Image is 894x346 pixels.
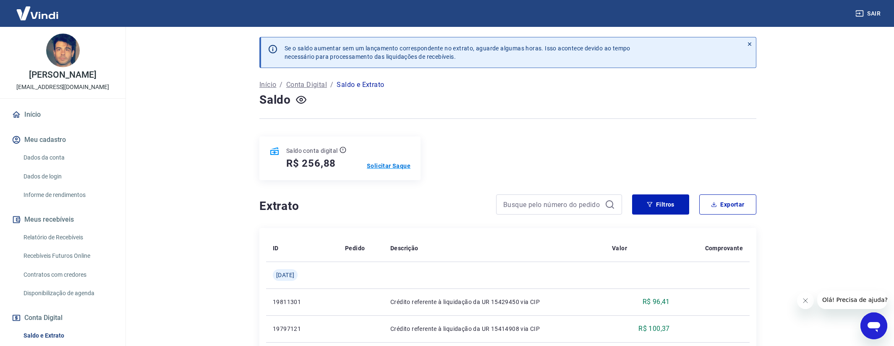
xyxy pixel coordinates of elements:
[699,194,756,215] button: Exportar
[817,291,887,309] iframe: Mensagem da empresa
[259,198,486,215] h4: Extrato
[345,244,365,252] p: Pedido
[503,198,601,211] input: Busque pelo número do pedido
[337,80,384,90] p: Saldo e Extrato
[20,327,115,344] a: Saldo e Extrato
[273,298,332,306] p: 19811301
[390,325,599,333] p: Crédito referente à liquidação da UR 15414908 via CIP
[286,80,327,90] a: Conta Digital
[797,292,814,309] iframe: Fechar mensagem
[46,34,80,67] img: 70316d4c-2c24-4ad1-9417-e2d7dd2ffd51.jpeg
[29,71,96,79] p: [PERSON_NAME]
[259,92,291,108] h4: Saldo
[638,324,670,334] p: R$ 100,37
[10,210,115,229] button: Meus recebíveis
[367,162,410,170] a: Solicitar Saque
[5,6,71,13] span: Olá! Precisa de ajuda?
[20,247,115,265] a: Recebíveis Futuros Online
[860,312,887,339] iframe: Botão para abrir a janela de mensagens
[273,244,279,252] p: ID
[10,105,115,124] a: Início
[20,229,115,246] a: Relatório de Recebíveis
[20,285,115,302] a: Disponibilização de agenda
[10,0,65,26] img: Vindi
[390,244,418,252] p: Descrição
[612,244,627,252] p: Valor
[390,298,599,306] p: Crédito referente à liquidação da UR 15429450 via CIP
[276,271,294,279] span: [DATE]
[285,44,630,61] p: Se o saldo aumentar sem um lançamento correspondente no extrato, aguarde algumas horas. Isso acon...
[854,6,884,21] button: Sair
[643,297,670,307] p: R$ 96,41
[20,168,115,185] a: Dados de login
[705,244,743,252] p: Comprovante
[20,266,115,283] a: Contratos com credores
[286,157,336,170] h5: R$ 256,88
[10,131,115,149] button: Meu cadastro
[286,147,338,155] p: Saldo conta digital
[16,83,109,92] p: [EMAIL_ADDRESS][DOMAIN_NAME]
[632,194,689,215] button: Filtros
[10,309,115,327] button: Conta Digital
[280,80,282,90] p: /
[20,186,115,204] a: Informe de rendimentos
[20,149,115,166] a: Dados da conta
[330,80,333,90] p: /
[273,325,332,333] p: 19797121
[259,80,276,90] a: Início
